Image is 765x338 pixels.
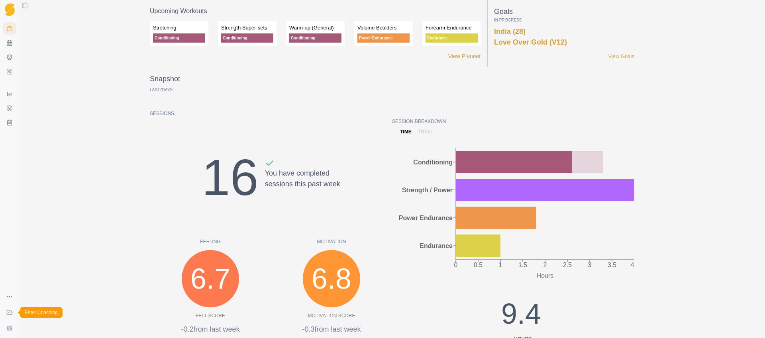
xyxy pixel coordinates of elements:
span: 7 [160,88,162,92]
a: Logo [3,3,16,16]
p: Session Breakdown [392,118,634,125]
p: -0.2 from last week [150,324,271,335]
span: 6.7 [190,257,230,300]
p: -0.3 from last week [271,324,392,335]
p: Feeling [150,238,271,245]
tspan: Hours [537,272,554,279]
p: Motivation Score [308,312,355,319]
p: Warm-up (General) [289,24,341,32]
p: Last Days [150,88,173,92]
p: Conditioning [221,33,273,43]
tspan: 2.5 [563,262,572,268]
p: Conditioning [153,33,205,43]
p: Conditioning [289,33,341,43]
tspan: 1 [499,262,502,268]
tspan: 2 [543,262,547,268]
p: In Progress [494,17,634,23]
p: Motivation [271,238,392,245]
a: View Planner [448,52,481,61]
tspan: 4 [631,262,634,268]
tspan: 3.5 [608,262,616,268]
a: India (28) [494,27,526,35]
tspan: Endurance [420,242,453,249]
p: Snapshot [150,74,180,84]
tspan: 3 [588,262,592,268]
span: 6.8 [312,257,351,300]
a: Love Over Gold (V12) [494,38,567,46]
div: Enter Coaching [20,307,63,318]
img: Logo [5,3,15,16]
div: You have completed sessions this past week [265,158,340,216]
tspan: 1.5 [518,262,527,268]
p: Strength Super-sets [221,24,273,32]
p: Forearm Endurance [426,24,478,32]
p: time [400,128,412,135]
tspan: Conditioning [413,158,453,165]
p: Goals [494,6,634,17]
p: Stretching [153,24,205,32]
p: Power Endurance [357,33,410,43]
button: Settings [3,322,16,335]
p: Endurance [426,33,478,43]
p: Felt Score [196,312,225,319]
p: total [418,128,433,135]
p: Sessions [150,110,392,117]
tspan: 0.5 [474,262,483,268]
tspan: Power Endurance [399,214,453,221]
p: Volume Boulders [357,24,410,32]
tspan: 0 [454,262,458,268]
p: Upcoming Workouts [150,6,481,16]
div: 16 [202,139,258,216]
tspan: Strength / Power [402,186,453,193]
a: View Goals [608,53,634,61]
